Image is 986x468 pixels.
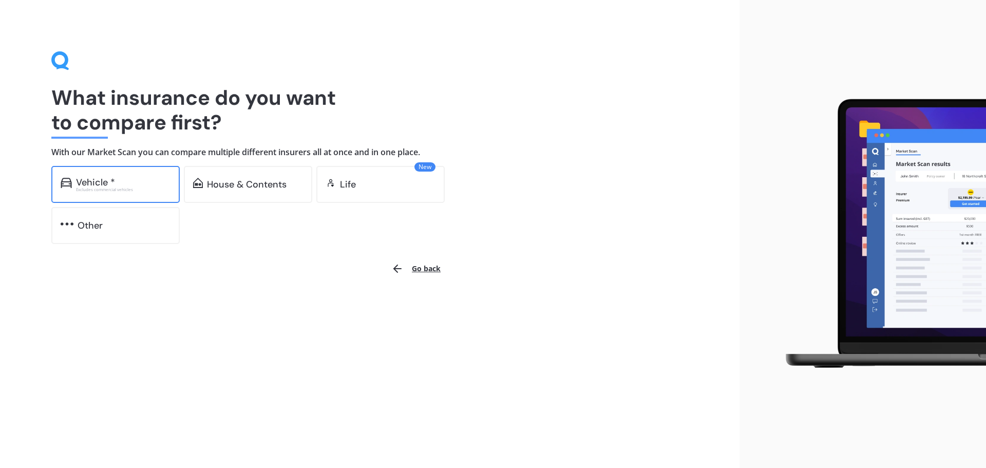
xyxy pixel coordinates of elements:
[78,220,103,231] div: Other
[61,219,73,229] img: other.81dba5aafe580aa69f38.svg
[326,178,336,188] img: life.f720d6a2d7cdcd3ad642.svg
[414,162,435,172] span: New
[771,93,986,376] img: laptop.webp
[193,178,203,188] img: home-and-contents.b802091223b8502ef2dd.svg
[385,256,447,281] button: Go back
[61,178,72,188] img: car.f15378c7a67c060ca3f3.svg
[76,188,170,192] div: Excludes commercial vehicles
[340,179,356,190] div: Life
[207,179,287,190] div: House & Contents
[51,85,688,135] h1: What insurance do you want to compare first?
[51,147,688,158] h4: With our Market Scan you can compare multiple different insurers all at once and in one place.
[76,177,115,188] div: Vehicle *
